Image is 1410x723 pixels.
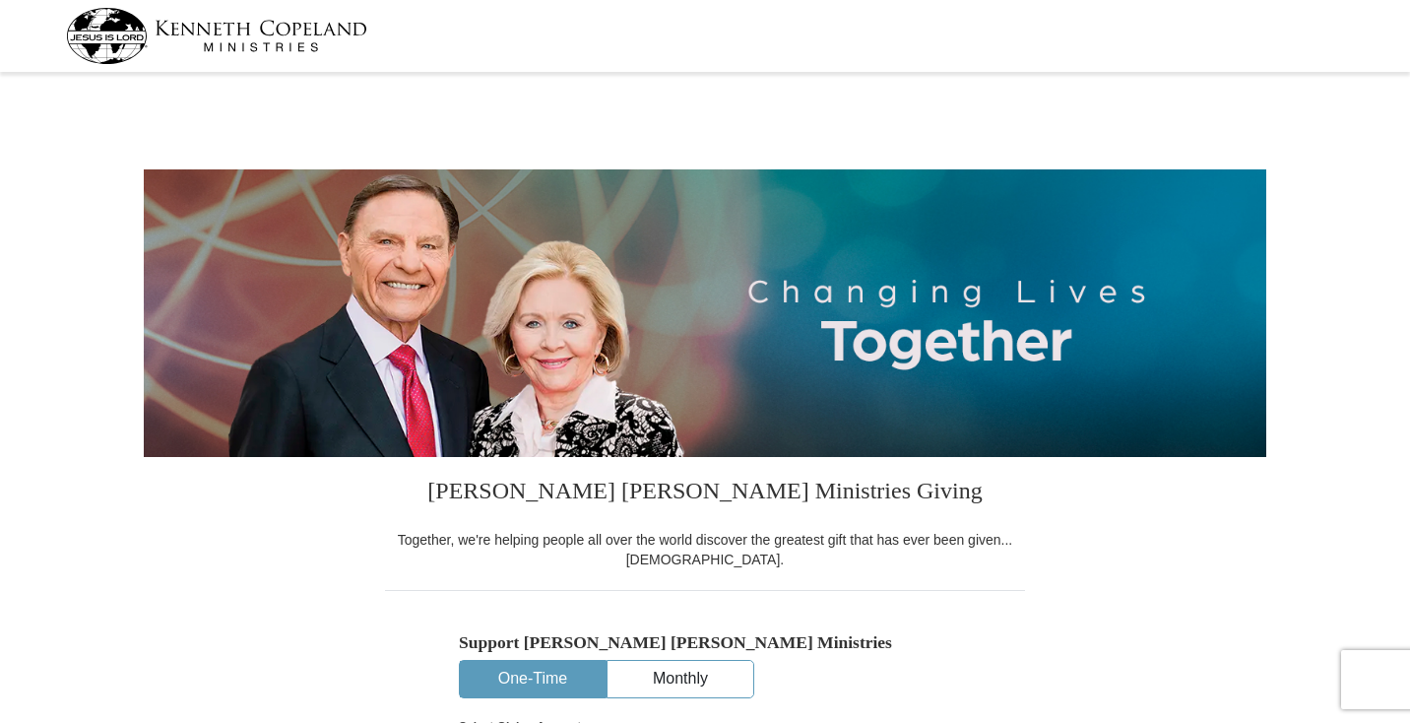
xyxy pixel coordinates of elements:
[460,661,606,697] button: One-Time
[66,8,367,64] img: kcm-header-logo.svg
[385,530,1025,569] div: Together, we're helping people all over the world discover the greatest gift that has ever been g...
[385,457,1025,530] h3: [PERSON_NAME] [PERSON_NAME] Ministries Giving
[459,632,951,653] h5: Support [PERSON_NAME] [PERSON_NAME] Ministries
[608,661,753,697] button: Monthly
